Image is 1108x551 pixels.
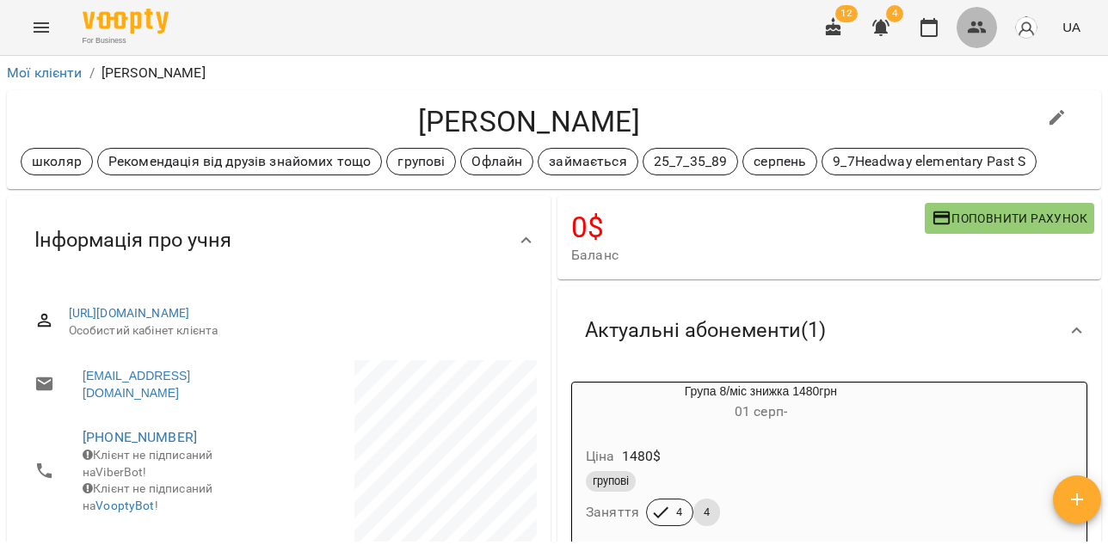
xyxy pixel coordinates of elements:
[83,429,197,445] a: [PHONE_NUMBER]
[34,227,231,254] span: Інформація про учня
[102,63,206,83] p: [PERSON_NAME]
[97,148,382,175] div: Рекомендація від друзів знайомих тощо
[822,148,1037,175] div: 9_7Headway elementary Past S
[1056,11,1087,43] button: UA
[69,306,190,320] a: [URL][DOMAIN_NAME]
[586,474,636,489] span: групові
[585,317,826,344] span: Актуальні абонементи ( 1 )
[572,383,950,424] div: Група 8/міс знижка 1480грн
[571,210,925,245] h4: 0 $
[654,151,727,172] p: 25_7_35_89
[1014,15,1038,40] img: avatar_s.png
[471,151,522,172] p: Офлайн
[83,9,169,34] img: Voopty Logo
[83,367,262,401] a: [EMAIL_ADDRESS][DOMAIN_NAME]
[83,35,169,46] span: For Business
[586,500,639,524] h6: Заняття
[932,208,1087,229] span: Поповнити рахунок
[1062,18,1080,36] span: UA
[460,148,533,175] div: Офлайн
[835,5,858,22] span: 12
[549,151,626,172] p: займається
[666,505,692,520] span: 4
[7,64,83,81] a: Мої клієнти
[108,151,371,172] p: Рекомендація від друзів знайомих тощо
[643,148,738,175] div: 25_7_35_89
[586,444,615,468] h6: Ціна
[571,245,925,266] span: Баланс
[397,151,445,172] p: групові
[735,403,787,419] span: 01 серп -
[386,148,456,175] div: групові
[21,7,62,48] button: Menu
[7,63,1101,83] nav: breadcrumb
[21,148,93,175] div: школяр
[89,63,95,83] li: /
[925,203,1094,234] button: Поповнити рахунок
[886,5,903,22] span: 4
[83,448,212,479] span: Клієнт не підписаний на ViberBot!
[95,499,154,512] a: VooptyBot
[69,322,523,340] span: Особистий кабінет клієнта
[742,148,817,175] div: серпень
[83,481,212,512] span: Клієнт не підписаний на !
[833,151,1025,172] p: 9_7Headway elementary Past S
[754,151,806,172] p: серпень
[7,196,551,285] div: Інформація про учня
[21,104,1037,139] h4: [PERSON_NAME]
[693,505,720,520] span: 4
[572,383,950,547] button: Група 8/міс знижка 1480грн01 серп- Ціна1480$груповіЗаняття44
[557,286,1101,375] div: Актуальні абонементи(1)
[622,446,662,467] p: 1480 $
[538,148,637,175] div: займається
[32,151,82,172] p: школяр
